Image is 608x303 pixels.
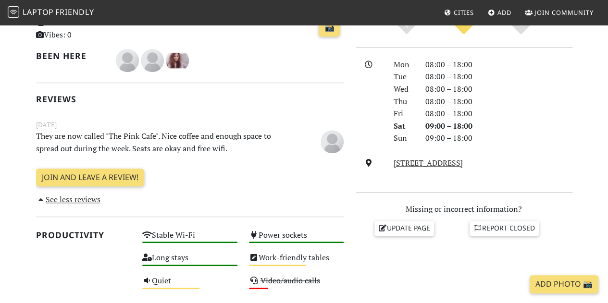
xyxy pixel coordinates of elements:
[30,120,350,130] small: [DATE]
[243,228,350,251] div: Power sockets
[388,120,420,133] div: Sat
[8,4,94,21] a: LaptopFriendly LaptopFriendly
[388,83,420,96] div: Wed
[55,7,94,17] span: Friendly
[116,54,141,65] span: Tofu
[420,83,578,96] div: 08:00 – 18:00
[388,108,420,120] div: Fri
[321,135,344,146] span: Tofu
[36,169,144,187] a: Join and leave a review!
[8,6,19,18] img: LaptopFriendly
[141,49,164,72] img: blank-535327c66bd565773addf3077783bbfce4b00ec00e9fd257753287c682c7fa38.png
[321,130,344,153] img: blank-535327c66bd565773addf3077783bbfce4b00ec00e9fd257753287c682c7fa38.png
[388,59,420,71] div: Mon
[243,251,350,274] div: Work-friendly tables
[319,19,340,37] a: 📸
[420,71,578,83] div: 08:00 – 18:00
[534,8,594,17] span: Join Community
[261,275,320,286] s: Video/audio calls
[388,96,420,108] div: Thu
[484,4,515,21] a: Add
[454,8,474,17] span: Cities
[36,94,344,104] h2: Reviews
[30,130,297,155] p: They are now called "The Pink Cafe". Nice coffee and enough space to spread out during the week. ...
[420,59,578,71] div: 08:00 – 18:00
[136,274,243,297] div: Quiet
[356,203,572,216] p: Missing or incorrect information?
[116,49,139,72] img: blank-535327c66bd565773addf3077783bbfce4b00ec00e9fd257753287c682c7fa38.png
[136,251,243,274] div: Long stays
[420,132,578,145] div: 09:00 – 18:00
[388,132,420,145] div: Sun
[420,96,578,108] div: 08:00 – 18:00
[440,4,478,21] a: Cities
[36,51,104,61] h2: Been here
[420,108,578,120] div: 08:00 – 18:00
[36,230,131,240] h2: Productivity
[36,194,100,205] a: See less reviews
[497,8,511,17] span: Add
[470,221,539,235] a: Report closed
[388,71,420,83] div: Tue
[166,49,189,72] img: 1777-hannah.jpg
[530,275,598,293] a: Add Photo 📸
[374,221,434,235] a: Update page
[420,120,578,133] div: 09:00 – 18:00
[23,7,54,17] span: Laptop
[521,4,597,21] a: Join Community
[136,228,243,251] div: Stable Wi-Fi
[394,158,463,168] a: [STREET_ADDRESS]
[141,54,166,65] span: ddsh ddsh
[36,17,131,41] p: Visits: 2 Vibes: 0
[166,54,189,65] span: Hannah Stewart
